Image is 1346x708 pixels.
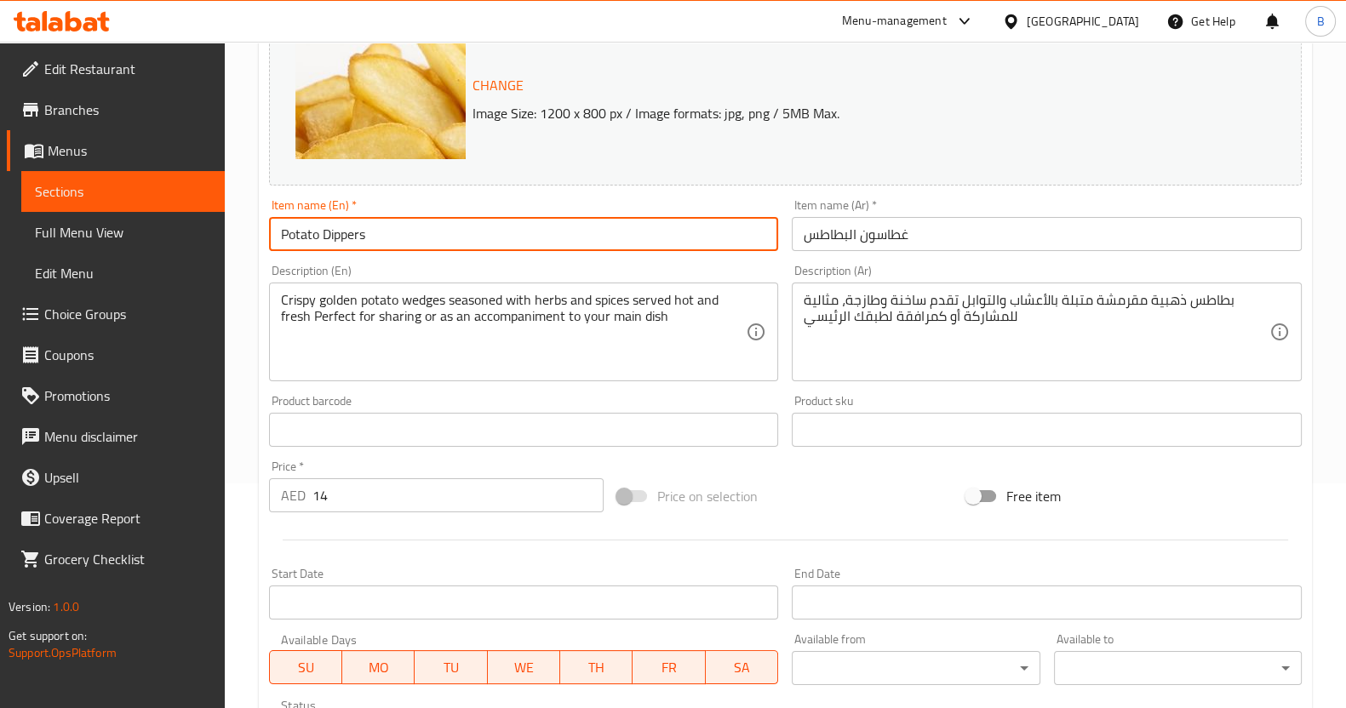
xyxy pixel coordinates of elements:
button: SA [706,650,778,684]
input: Please enter product barcode [269,413,779,447]
a: Coupons [7,334,225,375]
button: FR [633,650,705,684]
span: Change [473,73,524,98]
button: TH [560,650,633,684]
span: WE [495,655,553,680]
span: FR [639,655,698,680]
a: Upsell [7,457,225,498]
button: SU [269,650,342,684]
input: Enter name Ar [792,217,1302,251]
a: Grocery Checklist [7,539,225,580]
span: Menus [48,140,211,161]
input: Please enter product sku [792,413,1302,447]
a: Edit Restaurant [7,49,225,89]
span: TH [567,655,626,680]
a: Coverage Report [7,498,225,539]
div: ​ [792,651,1040,685]
a: Branches [7,89,225,130]
div: ​ [1054,651,1302,685]
span: B [1316,12,1324,31]
span: Menu disclaimer [44,426,211,447]
span: Branches [44,100,211,120]
span: Price on selection [657,486,758,506]
span: Coverage Report [44,508,211,528]
span: Get support on: [9,625,87,647]
input: Enter name En [269,217,779,251]
span: Edit Menu [35,263,211,283]
a: Menu disclaimer [7,416,225,457]
span: 1.0.0 [53,596,79,618]
span: TU [421,655,480,680]
button: MO [342,650,415,684]
span: Coupons [44,345,211,365]
span: Free item [1006,486,1061,506]
span: SA [713,655,771,680]
a: Choice Groups [7,294,225,334]
a: Promotions [7,375,225,416]
button: TU [415,650,487,684]
p: Image Size: 1200 x 800 px / Image formats: jpg, png / 5MB Max. [466,103,1201,123]
button: WE [488,650,560,684]
span: Full Menu View [35,222,211,243]
div: [GEOGRAPHIC_DATA] [1027,12,1139,31]
button: Change [466,68,530,103]
textarea: بطاطس ذهبية مقرمشة متبلة بالأعشاب والتوابل تقدم ساخنة وطازجة، مثالية للمشاركة أو كمرافقة لطبقك ال... [804,292,1269,373]
span: Promotions [44,385,211,406]
div: Menu-management [842,11,947,31]
textarea: Crispy golden potato wedges seasoned with herbs and spices served hot and fresh Perfect for shari... [281,292,747,373]
span: Version: [9,596,50,618]
p: AED [281,485,306,505]
span: SU [277,655,335,680]
a: Support.OpsPlatform [9,642,117,664]
span: Grocery Checklist [44,549,211,569]
span: MO [349,655,408,680]
a: Sections [21,171,225,212]
span: Upsell [44,467,211,488]
a: Menus [7,130,225,171]
input: Please enter price [312,478,604,512]
span: Choice Groups [44,304,211,324]
span: Edit Restaurant [44,59,211,79]
a: Full Menu View [21,212,225,253]
a: Edit Menu [21,253,225,294]
span: Sections [35,181,211,202]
